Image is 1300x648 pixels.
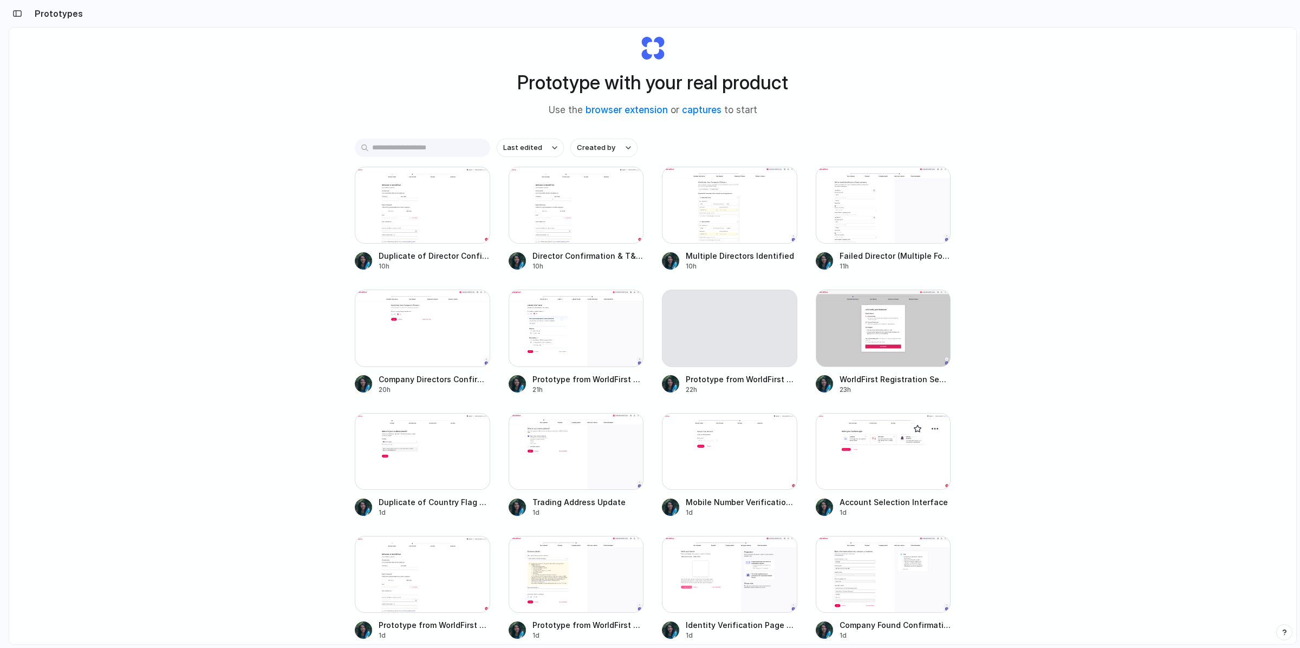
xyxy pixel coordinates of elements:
div: 20h [379,385,490,395]
div: 1d [379,631,490,640]
a: Duplicate of Director Confirmation & T&C SeparationDuplicate of Director Confirmation & T&C Separ... [355,167,490,271]
span: Created by [577,142,615,153]
span: Last edited [503,142,542,153]
a: Account Selection InterfaceAccount Selection Interface1d [816,413,951,518]
span: Duplicate of Director Confirmation & T&C Separation [379,250,490,261]
button: Created by [570,139,638,157]
div: 1d [840,631,951,640]
div: 1d [532,631,644,640]
div: 1d [686,508,797,518]
span: Duplicate of Country Flag Dropdown Enhancement [379,496,490,508]
a: Mobile Number Verification ScreenMobile Number Verification Screen1d [662,413,797,518]
span: Trading Address Update [532,496,644,508]
span: Prototype from WorldFirst Welcome [379,619,490,631]
span: Prototype from WorldFirst Registration v21 [532,374,644,385]
a: Prototype from WorldFirst Registration v13Prototype from WorldFirst Registration v131d [509,536,644,640]
div: 21h [532,385,644,395]
a: Trading Address UpdateTrading Address Update1d [509,413,644,518]
a: WorldFirst Registration Search UpdateWorldFirst Registration Search Update23h [816,290,951,394]
span: Multiple Directors Identified [686,250,797,261]
span: Identity Verification Page Update [686,619,797,631]
span: Prototype from WorldFirst Registration v13 [532,619,644,631]
a: Identity Verification Page UpdateIdentity Verification Page Update1d [662,536,797,640]
a: Prototype from WorldFirst WelcomePrototype from WorldFirst Welcome1d [355,536,490,640]
span: WorldFirst Registration Search Update [840,374,951,385]
div: 1d [379,508,490,518]
div: 1d [840,508,951,518]
div: 1d [686,631,797,640]
a: Prototype from WorldFirst Registration v21Prototype from WorldFirst Registration v2121h [509,290,644,394]
div: 10h [379,261,490,271]
a: browser extension [586,104,668,115]
div: 1d [532,508,644,518]
a: Prototype from WorldFirst Registration v2522h [662,290,797,394]
span: Mobile Number Verification Screen [686,496,797,508]
a: captures [682,104,721,115]
a: Multiple Directors IdentifiedMultiple Directors Identified10h [662,167,797,271]
a: Failed Director (Multiple Found)Failed Director (Multiple Found)11h [816,167,951,271]
button: Last edited [497,139,564,157]
div: 11h [840,261,951,271]
div: 22h [686,385,797,395]
h2: Prototypes [30,7,83,20]
span: Company Found Confirmation Screen [840,619,951,631]
span: Director Confirmation & T&C Separation [532,250,644,261]
div: 23h [840,385,951,395]
h1: Prototype with your real product [517,68,788,97]
div: 10h [686,261,797,271]
span: Account Selection Interface [840,496,951,508]
span: Failed Director (Multiple Found) [840,250,951,261]
a: Company Directors Confirmation PageCompany Directors Confirmation Page20h [355,290,490,394]
a: Duplicate of Country Flag Dropdown EnhancementDuplicate of Country Flag Dropdown Enhancement1d [355,413,490,518]
span: Prototype from WorldFirst Registration v25 [686,374,797,385]
a: Company Found Confirmation ScreenCompany Found Confirmation Screen1d [816,536,951,640]
span: Use the or to start [549,103,757,117]
span: Company Directors Confirmation Page [379,374,490,385]
a: Director Confirmation & T&C SeparationDirector Confirmation & T&C Separation10h [509,167,644,271]
div: 10h [532,261,644,271]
